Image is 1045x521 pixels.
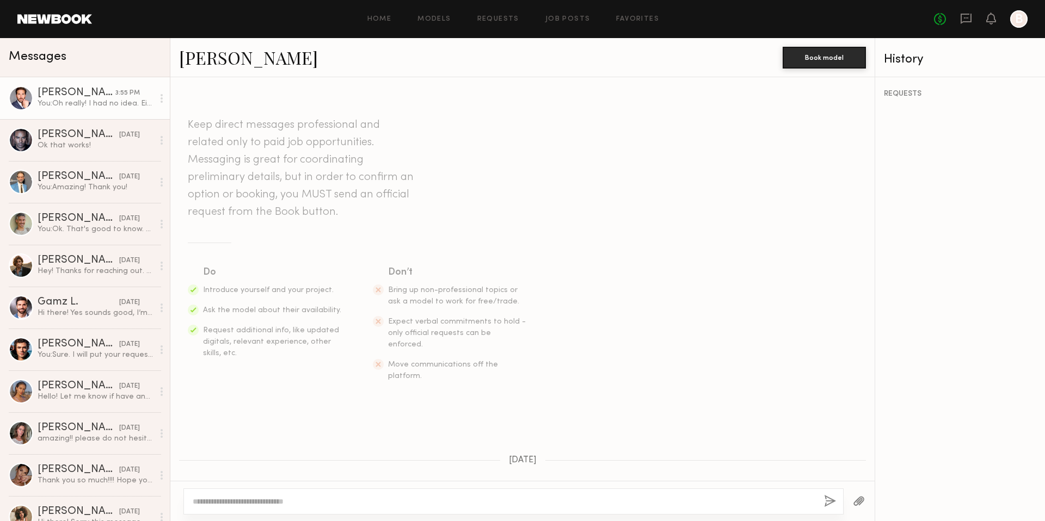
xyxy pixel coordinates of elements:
span: Expect verbal commitments to hold - only official requests can be enforced. [388,318,526,348]
span: [DATE] [509,456,537,465]
a: Requests [477,16,519,23]
div: Ok that works! [38,140,153,151]
div: You: Ok. That's good to know. Let's connect when you get back in town. Have a safe trip! [38,224,153,234]
a: [PERSON_NAME] [179,46,318,69]
header: Keep direct messages professional and related only to paid job opportunities. Messaging is great ... [188,116,416,221]
div: [PERSON_NAME] [38,88,115,98]
div: [DATE] [119,172,140,182]
div: Gamz L. [38,297,119,308]
div: [PERSON_NAME] [38,129,119,140]
div: [PERSON_NAME] [38,506,119,517]
div: amazing!! please do not hesitate to reach out for future projects! you were so great to work with [38,433,153,444]
span: Request additional info, like updated digitals, relevant experience, other skills, etc. [203,327,339,357]
div: [PERSON_NAME] [38,213,119,224]
button: Book model [783,47,866,69]
div: [DATE] [119,381,140,392]
div: [PERSON_NAME] [38,423,119,433]
div: [DATE] [119,214,140,224]
div: [PERSON_NAME] [38,171,119,182]
div: Hey! Thanks for reaching out. Sounds fun. What would be the terms/usage? [38,266,153,276]
a: Job Posts [545,16,591,23]
div: [DATE] [119,465,140,475]
span: Ask the model about their availability. [203,307,341,314]
div: You: Oh really! I had no idea. Either way, you’re booked! I’ll make sure you have a later call ti... [38,98,153,109]
a: B [1010,10,1028,28]
div: You: Amazing! Thank you! [38,182,153,193]
div: [PERSON_NAME] [38,255,119,266]
div: [DATE] [119,297,140,308]
div: 3:55 PM [115,88,140,98]
span: Bring up non-professional topics or ask a model to work for free/trade. [388,287,519,305]
div: [PERSON_NAME] [38,339,119,350]
div: [DATE] [119,507,140,517]
a: Book model [783,52,866,61]
div: [DATE] [119,423,140,433]
a: Favorites [616,16,659,23]
div: Thank you so much!!!! Hope you had a great shoot! [38,475,153,486]
div: [DATE] [119,130,140,140]
span: Messages [9,51,66,63]
div: Do [203,265,342,280]
div: Hello! Let me know if have any other clients coming up [38,392,153,402]
a: Models [417,16,451,23]
div: [DATE] [119,339,140,350]
div: History [884,53,1036,66]
span: Move communications off the platform. [388,361,498,380]
div: REQUESTS [884,90,1036,98]
div: [PERSON_NAME] [38,464,119,475]
div: You: Sure. I will put your request in the notes. [38,350,153,360]
span: Introduce yourself and your project. [203,287,334,294]
div: Don’t [388,265,527,280]
div: [DATE] [119,256,140,266]
a: Home [367,16,392,23]
div: Hi there! Yes sounds good, I’m available 10/13 to 10/15, let me know if you have any questions! [38,308,153,318]
div: [PERSON_NAME] [38,381,119,392]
